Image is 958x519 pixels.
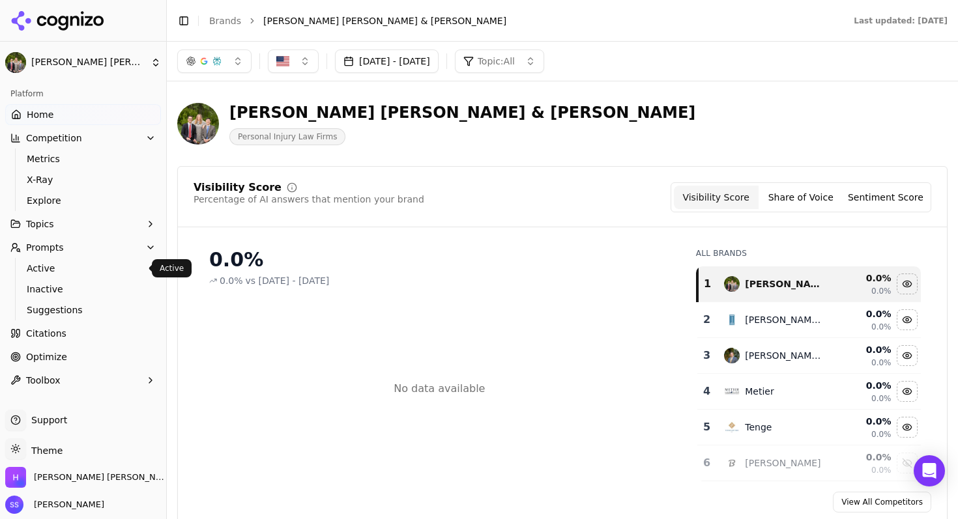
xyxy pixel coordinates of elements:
[697,410,921,445] tr: 5tengeTenge0.0%0.0%Hide tenge data
[704,276,712,292] div: 1
[871,322,892,332] span: 0.0%
[724,419,740,435] img: tenge
[724,384,740,399] img: metier
[871,393,892,404] span: 0.0%
[194,193,424,206] div: Percentage of AI answers that mention your brand
[759,186,843,209] button: Share of Voice
[697,374,921,410] tr: 4metierMetier0.0%0.0%Hide metier data
[697,445,921,481] tr: 6vanmeveren[PERSON_NAME]0.0%0.0%Show vanmeveren data
[5,52,26,73] img: Hadfield Stieben & Doutt
[27,173,140,186] span: X-Ray
[745,349,824,362] div: [PERSON_NAME] Law
[177,103,219,145] img: Hadfield Stieben & Doutt
[724,348,740,363] img: cannon law
[22,171,145,189] a: X-Ray
[220,274,243,287] span: 0.0%
[27,303,140,316] span: Suggestions
[897,274,918,294] button: Hide hadfield stieben & doutt data
[835,272,892,285] div: 0.0 %
[5,237,161,258] button: Prompts
[697,266,921,302] tr: 1hadfield stieben & doutt[PERSON_NAME] [PERSON_NAME] & [PERSON_NAME]0.0%0.0%Hide hadfield stieben...
[703,384,712,399] div: 4
[29,499,104,511] span: [PERSON_NAME]
[194,182,282,193] div: Visibility Score
[5,323,161,344] a: Citations
[703,455,712,471] div: 6
[5,214,161,234] button: Topics
[871,358,892,368] span: 0.0%
[674,186,759,209] button: Visibility Score
[5,467,167,488] button: Open organization switcher
[26,327,66,340] span: Citations
[914,455,945,486] div: Open Intercom Messenger
[276,55,289,68] img: United States
[34,471,167,483] span: Hadfield Stieben & Doutt
[843,186,928,209] button: Sentiment Score
[835,307,892,320] div: 0.0 %
[27,152,140,165] span: Metrics
[897,417,918,438] button: Hide tenge data
[745,313,824,326] div: [PERSON_NAME] & [PERSON_NAME]
[5,496,23,514] img: Sara Stieben
[897,309,918,330] button: Hide bachus & schanker data
[5,496,104,514] button: Open user button
[745,456,820,470] div: [PERSON_NAME]
[209,14,828,27] nav: breadcrumb
[5,83,161,104] div: Platform
[27,262,140,275] span: Active
[703,419,712,435] div: 5
[703,348,712,363] div: 3
[745,421,772,434] div: Tenge
[871,465,892,475] span: 0.0%
[209,16,241,26] a: Brands
[745,385,774,398] div: Metier
[229,128,345,145] span: Personal Injury Law Firms
[897,453,918,473] button: Show vanmeveren data
[5,128,161,148] button: Competition
[897,381,918,402] button: Hide metier data
[745,277,824,290] div: [PERSON_NAME] [PERSON_NAME] & [PERSON_NAME]
[26,414,67,427] span: Support
[246,274,330,287] span: vs [DATE] - [DATE]
[697,338,921,374] tr: 3cannon law[PERSON_NAME] Law0.0%0.0%Hide cannon law data
[27,283,140,296] span: Inactive
[22,191,145,210] a: Explore
[160,263,184,274] p: Active
[871,429,892,440] span: 0.0%
[5,370,161,391] button: Toolbox
[835,451,892,464] div: 0.0 %
[26,217,54,231] span: Topics
[724,455,740,471] img: vanmeveren
[26,445,63,456] span: Theme
[835,415,892,428] div: 0.0 %
[22,259,145,277] a: Active
[26,374,61,387] span: Toolbox
[697,302,921,338] tr: 2bachus & schanker[PERSON_NAME] & [PERSON_NAME]0.0%0.0%Hide bachus & schanker data
[394,381,485,397] div: No data available
[22,280,145,298] a: Inactive
[724,276,740,292] img: hadfield stieben & doutt
[703,312,712,328] div: 2
[833,492,931,512] a: View All Competitors
[5,467,26,488] img: Hadfield Stieben & Doutt
[5,104,161,125] a: Home
[263,14,506,27] span: [PERSON_NAME] [PERSON_NAME] & [PERSON_NAME]
[27,194,140,207] span: Explore
[871,286,892,296] span: 0.0%
[897,345,918,366] button: Hide cannon law data
[26,241,64,254] span: Prompts
[209,248,670,272] div: 0.0%
[5,346,161,367] a: Optimize
[229,102,695,123] div: [PERSON_NAME] [PERSON_NAME] & [PERSON_NAME]
[31,57,145,68] span: [PERSON_NAME] [PERSON_NAME] & [PERSON_NAME]
[27,108,53,121] span: Home
[835,379,892,392] div: 0.0 %
[696,266,921,481] div: Data table
[22,301,145,319] a: Suggestions
[26,350,67,363] span: Optimize
[26,132,82,145] span: Competition
[478,55,515,68] span: Topic: All
[835,343,892,356] div: 0.0 %
[22,150,145,168] a: Metrics
[724,312,740,328] img: bachus & schanker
